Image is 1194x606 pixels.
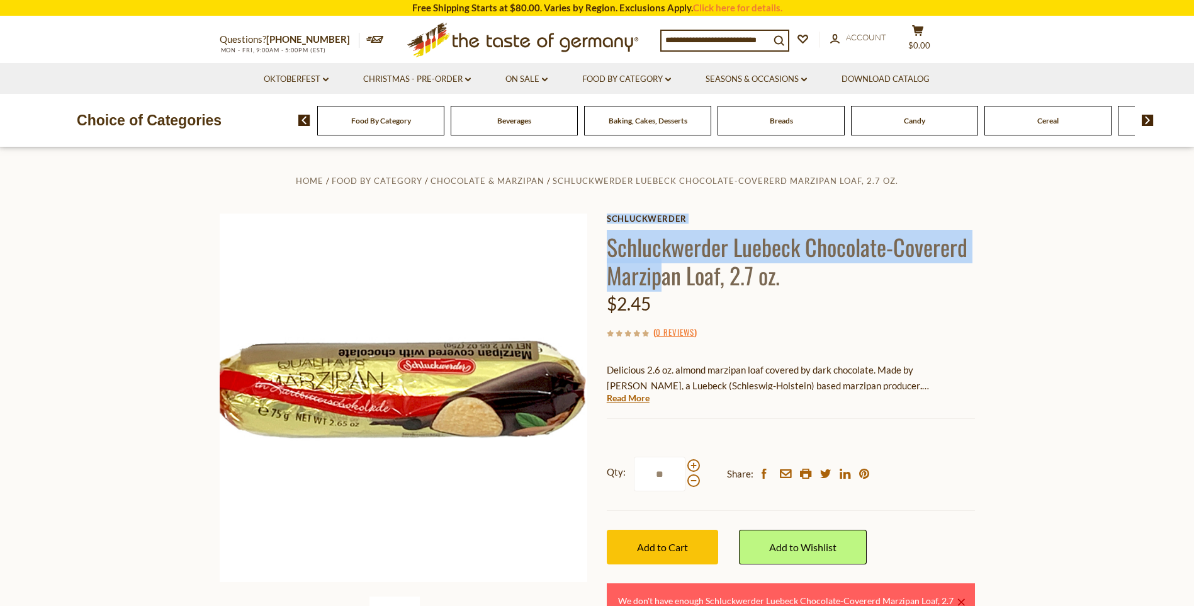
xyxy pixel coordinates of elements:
strong: . [920,380,929,391]
p: Delicious 2.6 oz. almond marzipan loaf covered by dark chocolate. Made by [PERSON_NAME], a Luebec... [607,362,975,394]
a: × [957,598,965,606]
a: Cereal [1037,116,1059,125]
p: Questions? [220,31,359,48]
a: Breads [770,116,793,125]
span: Account [846,32,886,42]
a: Add to Wishlist [739,530,867,564]
span: MON - FRI, 9:00AM - 5:00PM (EST) [220,47,327,54]
a: Candy [904,116,925,125]
a: Schluckwerder Luebeck Chocolate-Covererd Marzipan Loaf, 2.7 oz. [553,176,898,186]
a: Baking, Cakes, Desserts [609,116,687,125]
a: Click here for details. [693,2,782,13]
span: ( ) [653,326,697,338]
a: Food By Category [582,72,671,86]
button: Add to Cart [607,530,718,564]
a: Food By Category [351,116,411,125]
a: Christmas - PRE-ORDER [363,72,471,86]
strong: Qty: [607,464,626,480]
a: Download Catalog [842,72,930,86]
a: Account [830,31,886,45]
a: 0 Reviews [656,326,694,340]
img: next arrow [1142,115,1154,126]
span: Share: [727,466,753,482]
img: Schluckwerder Luebeck Chocolate-Covererd Marzipan Loaf, 2.7 oz. [220,214,588,582]
a: Seasons & Occasions [706,72,807,86]
a: Beverages [497,116,531,125]
img: previous arrow [298,115,310,126]
a: Read More [607,392,650,404]
a: Food By Category [332,176,422,186]
span: $2.45 [607,293,651,314]
a: Oktoberfest [264,72,329,86]
button: $0.00 [899,25,937,56]
a: On Sale [505,72,548,86]
a: Schluckwerder [607,214,975,224]
span: $0.00 [908,40,930,50]
span: Add to Cart [637,541,688,553]
input: Qty: [634,457,685,491]
a: Home [296,176,324,186]
h1: Schluckwerder Luebeck Chocolate-Covererd Marzipan Loaf, 2.7 oz. [607,232,975,289]
a: [PHONE_NUMBER] [266,33,350,45]
a: Chocolate & Marzipan [431,176,544,186]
